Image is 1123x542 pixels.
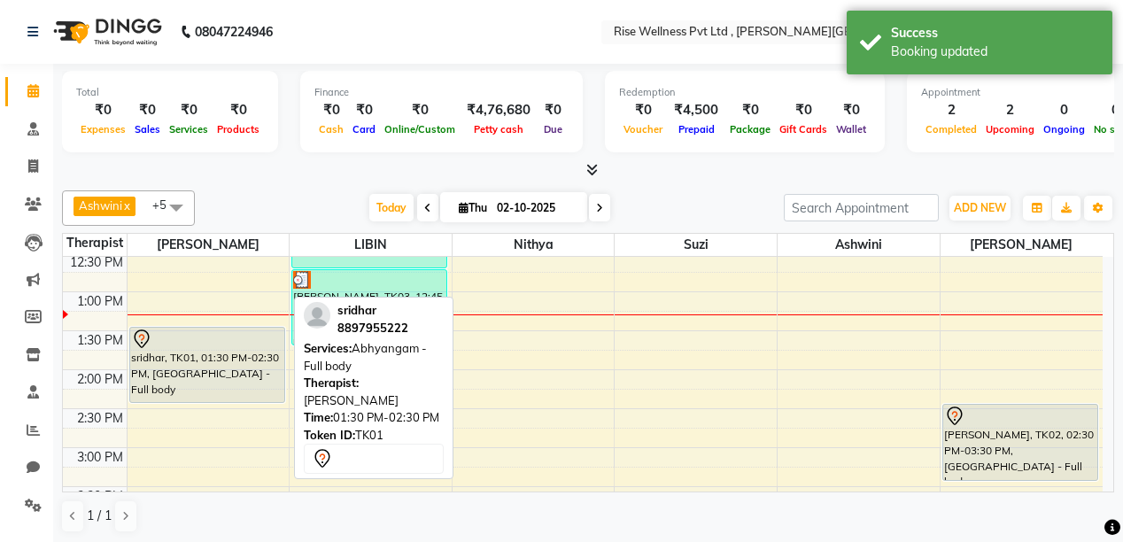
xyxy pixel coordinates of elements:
[667,100,725,120] div: ₹4,500
[45,7,167,57] img: logo
[292,270,446,345] div: [PERSON_NAME], TK03, 12:45 PM-01:45 PM, [GEOGRAPHIC_DATA] - Full body
[941,234,1103,256] span: [PERSON_NAME]
[122,198,130,213] a: x
[725,123,775,135] span: Package
[74,409,127,428] div: 2:30 PM
[775,100,832,120] div: ₹0
[981,100,1039,120] div: 2
[539,123,567,135] span: Due
[304,376,359,390] span: Therapist:
[213,100,264,120] div: ₹0
[921,100,981,120] div: 2
[380,100,460,120] div: ₹0
[76,85,264,100] div: Total
[152,197,180,212] span: +5
[981,123,1039,135] span: Upcoming
[784,194,939,221] input: Search Appointment
[76,100,130,120] div: ₹0
[891,43,1099,61] div: Booking updated
[891,24,1099,43] div: Success
[66,253,127,272] div: 12:30 PM
[195,7,273,57] b: 08047224946
[74,292,127,311] div: 1:00 PM
[213,123,264,135] span: Products
[469,123,528,135] span: Petty cash
[949,196,1011,221] button: ADD NEW
[832,100,871,120] div: ₹0
[492,195,580,221] input: 2025-10-02
[538,100,569,120] div: ₹0
[304,428,355,442] span: Token ID:
[63,234,127,252] div: Therapist
[619,123,667,135] span: Voucher
[348,123,380,135] span: Card
[74,448,127,467] div: 3:00 PM
[76,123,130,135] span: Expenses
[337,320,408,337] div: 8897955222
[130,100,165,120] div: ₹0
[130,123,165,135] span: Sales
[775,123,832,135] span: Gift Cards
[304,409,444,427] div: 01:30 PM-02:30 PM
[954,201,1006,214] span: ADD NEW
[832,123,871,135] span: Wallet
[304,302,330,329] img: profile
[460,100,538,120] div: ₹4,76,680
[304,341,352,355] span: Services:
[337,303,376,317] span: sridhar
[74,370,127,389] div: 2:00 PM
[87,507,112,525] span: 1 / 1
[615,234,777,256] span: suzi
[778,234,940,256] span: Ashwini
[674,123,719,135] span: Prepaid
[304,427,444,445] div: TK01
[290,234,452,256] span: LIBIN
[1039,100,1089,120] div: 0
[165,100,213,120] div: ₹0
[453,234,615,256] span: nithya
[130,328,284,402] div: sridhar, TK01, 01:30 PM-02:30 PM, [GEOGRAPHIC_DATA] - Full body
[369,194,414,221] span: Today
[943,405,1098,480] div: [PERSON_NAME], TK02, 02:30 PM-03:30 PM, [GEOGRAPHIC_DATA] - Full body
[619,100,667,120] div: ₹0
[74,331,127,350] div: 1:30 PM
[725,100,775,120] div: ₹0
[74,487,127,506] div: 3:30 PM
[380,123,460,135] span: Online/Custom
[619,85,871,100] div: Redemption
[128,234,290,256] span: [PERSON_NAME]
[314,85,569,100] div: Finance
[304,341,427,373] span: Abhyangam - Full body
[314,123,348,135] span: Cash
[165,123,213,135] span: Services
[921,123,981,135] span: Completed
[79,198,122,213] span: Ashwini
[1039,123,1089,135] span: Ongoing
[454,201,492,214] span: Thu
[304,375,444,409] div: [PERSON_NAME]
[314,100,348,120] div: ₹0
[304,410,333,424] span: Time:
[348,100,380,120] div: ₹0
